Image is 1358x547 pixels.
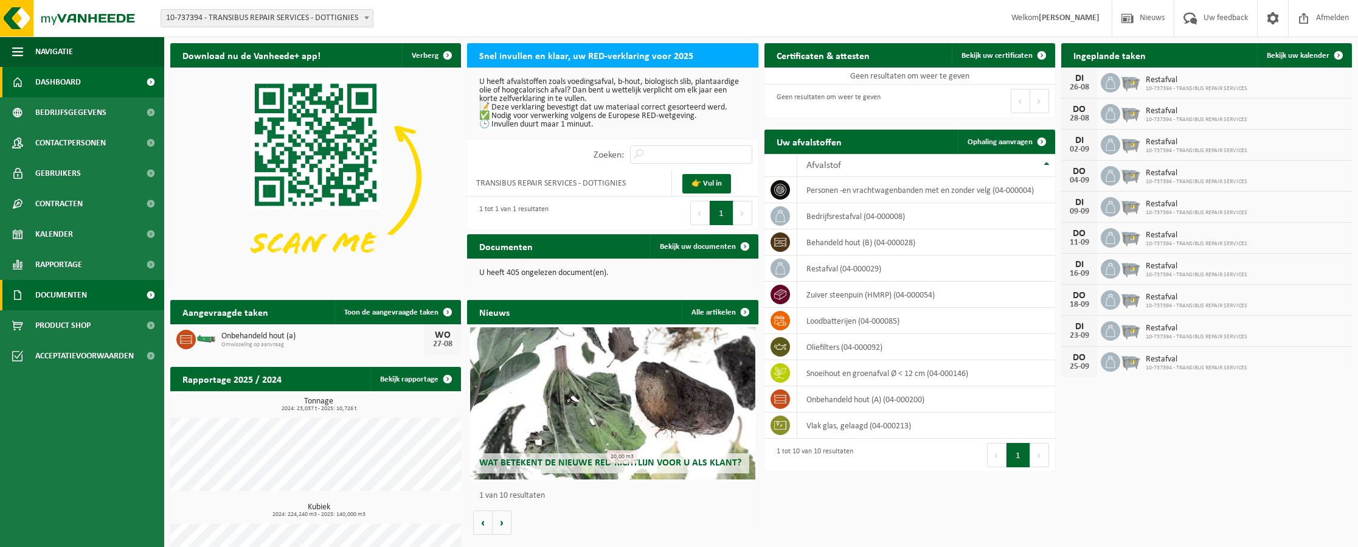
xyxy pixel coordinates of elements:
span: Afvalstof [806,161,841,170]
button: Next [1030,443,1049,467]
span: Wat betekent de nieuwe RED-richtlijn voor u als klant? [479,458,741,468]
span: Bekijk uw kalender [1267,52,1329,60]
strong: [PERSON_NAME] [1039,13,1100,23]
span: Restafval [1146,106,1247,116]
button: Next [1030,89,1049,113]
p: U heeft 405 ongelezen document(en). [479,269,746,277]
span: 10-737394 - TRANSIBUS REPAIR SERVICES [1146,333,1247,341]
span: Restafval [1146,200,1247,209]
span: Dashboard [35,67,81,97]
h2: Rapportage 2025 / 2024 [170,367,294,391]
div: DI [1067,260,1092,270]
span: Contactpersonen [35,128,106,158]
button: 1 [710,201,733,225]
span: Navigatie [35,37,73,67]
span: 10-737394 - TRANSIBUS REPAIR SERVICES - DOTTIGNIES [161,9,373,27]
td: behandeld hout (B) (04-000028) [797,229,1055,256]
span: 10-737394 - TRANSIBUS REPAIR SERVICES [1146,364,1247,372]
img: Download de VHEPlus App [170,68,461,286]
span: Restafval [1146,169,1247,178]
span: Restafval [1146,138,1247,147]
h2: Uw afvalstoffen [764,130,854,153]
span: Restafval [1146,324,1247,333]
a: Bekijk uw certificaten [952,43,1054,68]
h3: Tonnage [176,397,461,412]
div: DO [1067,353,1092,363]
td: restafval (04-000029) [797,256,1055,282]
h2: Ingeplande taken [1061,43,1158,67]
button: Next [733,201,752,225]
a: Bekijk uw documenten [650,234,757,259]
td: bedrijfsrestafval (04-000008) [797,203,1055,229]
a: 👉 Vul in [682,174,731,193]
span: 10-737394 - TRANSIBUS REPAIR SERVICES [1146,240,1247,248]
span: 10-737394 - TRANSIBUS REPAIR SERVICES [1146,302,1247,310]
span: Restafval [1146,355,1247,364]
div: DO [1067,105,1092,114]
span: Contracten [35,189,83,219]
div: 11-09 [1067,239,1092,247]
div: DI [1067,136,1092,145]
button: Previous [987,443,1006,467]
a: Alle artikelen [682,300,757,324]
span: 10-737394 - TRANSIBUS REPAIR SERVICES [1146,85,1247,92]
img: HK-XC-15-GN-00 [196,333,217,344]
a: Bekijk uw kalender [1257,43,1351,68]
span: Product Shop [35,310,91,341]
td: oliefilters (04-000092) [797,334,1055,360]
button: 1 [1006,443,1030,467]
a: Ophaling aanvragen [958,130,1054,154]
span: Bedrijfsgegevens [35,97,106,128]
span: Toon de aangevraagde taken [344,308,438,316]
div: 16-09 [1067,270,1092,278]
div: 27-08 [431,340,455,349]
div: 26-08 [1067,83,1092,92]
div: 02-09 [1067,145,1092,154]
button: Vorige [473,510,493,535]
h2: Nieuws [467,300,522,324]
span: 10-737394 - TRANSIBUS REPAIR SERVICES [1146,116,1247,124]
span: Documenten [35,280,87,310]
img: WB-2500-GAL-GY-01 [1120,226,1141,247]
a: Toon de aangevraagde taken [334,300,460,324]
img: WB-2500-GAL-GY-01 [1120,350,1141,371]
td: vlak glas, gelaagd (04-000213) [797,413,1055,439]
div: 1 tot 1 van 1 resultaten [473,200,549,226]
span: 10-737394 - TRANSIBUS REPAIR SERVICES [1146,209,1247,217]
span: Gebruikers [35,158,81,189]
span: Bekijk uw documenten [660,243,736,251]
span: Omwisseling op aanvraag [221,341,424,349]
span: Verberg [412,52,438,60]
div: 25-09 [1067,363,1092,371]
span: Restafval [1146,75,1247,85]
a: Wat betekent de nieuwe RED-richtlijn voor u als klant? [470,327,755,479]
span: Rapportage [35,249,82,280]
td: snoeihout en groenafval Ø < 12 cm (04-000146) [797,360,1055,386]
img: WB-2500-GAL-GY-01 [1120,288,1141,309]
p: U heeft afvalstoffen zoals voedingsafval, b-hout, biologisch slib, plantaardige olie of hoogcalor... [479,78,746,129]
div: 1 tot 10 van 10 resultaten [771,442,853,469]
div: DI [1067,74,1092,83]
span: 10-737394 - TRANSIBUS REPAIR SERVICES [1146,147,1247,155]
div: 04-09 [1067,176,1092,185]
span: 10-737394 - TRANSIBUS REPAIR SERVICES [1146,271,1247,279]
div: 18-09 [1067,301,1092,309]
div: 09-09 [1067,207,1092,216]
h3: Kubiek [176,503,461,518]
h2: Documenten [467,234,545,258]
span: Acceptatievoorwaarden [35,341,134,371]
div: DI [1067,198,1092,207]
h2: Certificaten & attesten [764,43,882,67]
span: Restafval [1146,231,1247,240]
span: Restafval [1146,262,1247,271]
a: Bekijk rapportage [370,367,460,391]
span: Ophaling aanvragen [968,138,1033,146]
h2: Snel invullen en klaar, uw RED-verklaring voor 2025 [467,43,705,67]
div: DI [1067,322,1092,332]
div: DO [1067,167,1092,176]
td: TRANSIBUS REPAIR SERVICES - DOTTIGNIES [467,170,672,197]
h2: Download nu de Vanheede+ app! [170,43,333,67]
td: onbehandeld hout (A) (04-000200) [797,386,1055,413]
button: Previous [690,201,710,225]
td: zuiver steenpuin (HMRP) (04-000054) [797,282,1055,308]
